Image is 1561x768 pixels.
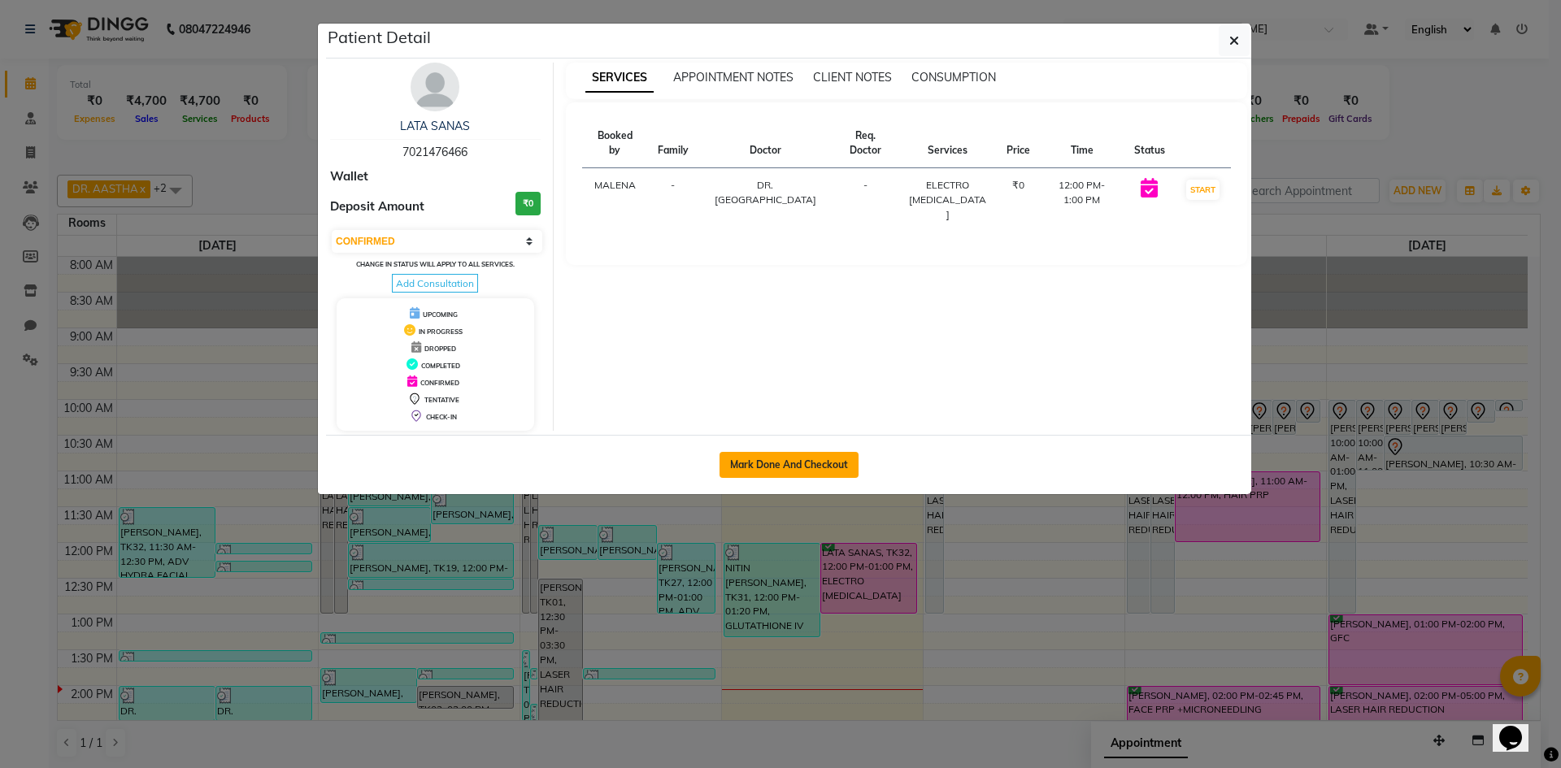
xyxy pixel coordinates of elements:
td: MALENA [582,168,648,232]
a: LATA SANAS [400,119,470,133]
img: avatar [411,63,459,111]
span: COMPLETED [421,362,460,370]
small: Change in status will apply to all services. [356,260,515,268]
span: DR. [GEOGRAPHIC_DATA] [715,179,816,206]
span: CONFIRMED [420,379,459,387]
span: CONSUMPTION [911,70,996,85]
th: Time [1040,119,1124,168]
div: ELECTRO [MEDICAL_DATA] [909,178,987,222]
td: 12:00 PM-1:00 PM [1040,168,1124,232]
iframe: chat widget [1493,703,1545,752]
th: Services [899,119,997,168]
span: SERVICES [585,63,654,93]
td: - [648,168,698,232]
h3: ₹0 [515,192,541,215]
span: Wallet [330,167,368,186]
th: Booked by [582,119,648,168]
th: Req. Doctor [833,119,899,168]
span: APPOINTMENT NOTES [673,70,794,85]
span: CLIENT NOTES [813,70,892,85]
th: Price [997,119,1040,168]
span: DROPPED [424,345,456,353]
span: IN PROGRESS [419,328,463,336]
button: START [1186,180,1220,200]
span: UPCOMING [423,310,458,319]
span: 7021476466 [402,145,467,159]
span: Deposit Amount [330,197,424,216]
div: ₹0 [1007,178,1030,193]
td: - [833,168,899,232]
th: Status [1124,119,1175,168]
button: Mark Done And Checkout [720,452,859,478]
span: CHECK-IN [426,413,457,421]
th: Family [648,119,698,168]
h5: Patient Detail [328,25,431,50]
th: Doctor [698,119,833,168]
span: TENTATIVE [424,396,459,404]
span: Add Consultation [392,274,478,293]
